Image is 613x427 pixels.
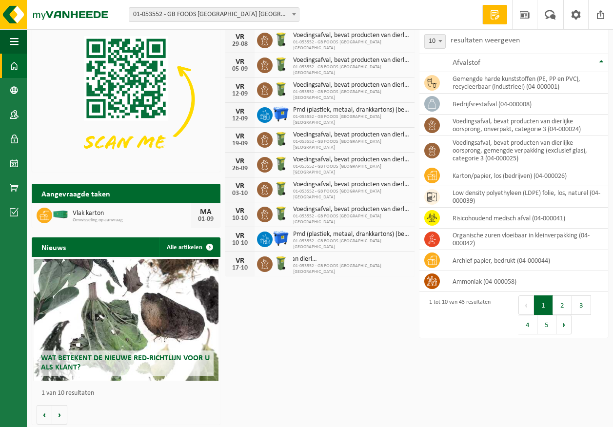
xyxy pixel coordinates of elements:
[159,237,219,257] a: Alle artikelen
[34,259,219,381] a: Wat betekent de nieuwe RED-richtlijn voor u als klant?
[518,295,534,315] button: Previous
[424,34,446,49] span: 10
[230,157,250,165] div: VR
[293,32,409,39] span: Voedingsafval, bevat producten van dierlijke oorsprong, onverpakt, categorie 3
[230,207,250,215] div: VR
[425,35,445,48] span: 10
[230,58,250,66] div: VR
[32,28,220,170] img: Download de VHEPlus App
[293,139,409,151] span: 01-053552 - GB FOODS [GEOGRAPHIC_DATA] [GEOGRAPHIC_DATA]
[230,182,250,190] div: VR
[273,131,289,147] img: WB-0140-HPE-GN-50
[230,41,250,48] div: 29-08
[293,39,409,51] span: 01-053552 - GB FOODS [GEOGRAPHIC_DATA] [GEOGRAPHIC_DATA]
[453,59,480,67] span: Afvalstof
[293,57,409,64] span: Voedingsafval, bevat producten van dierlijke oorsprong, onverpakt, categorie 3
[553,295,572,315] button: 2
[445,115,608,136] td: voedingsafval, bevat producten van dierlijke oorsprong, onverpakt, categorie 3 (04-000024)
[293,213,409,225] span: 01-053552 - GB FOODS [GEOGRAPHIC_DATA] [GEOGRAPHIC_DATA]
[230,83,250,91] div: VR
[230,265,250,272] div: 17-10
[273,255,289,272] img: WB-0140-HPE-GN-50
[273,56,289,73] img: WB-0140-HPE-GN-50
[293,106,409,114] span: Pmd (plastiek, metaal, drankkartons) (bedrijven)
[293,81,409,89] span: Voedingsafval, bevat producten van dierlijke oorsprong, onverpakt, categorie 3
[293,206,409,213] span: Voedingsafval, bevat producten van dierlijke oorsprong, onverpakt, categorie 3
[196,208,216,216] div: MA
[273,180,289,197] img: WB-0140-HPE-GN-50
[293,114,409,126] span: 01-053552 - GB FOODS [GEOGRAPHIC_DATA] [GEOGRAPHIC_DATA]
[537,315,556,334] button: 5
[293,263,409,275] span: 01-053552 - GB FOODS [GEOGRAPHIC_DATA] [GEOGRAPHIC_DATA]
[445,186,608,208] td: low density polyethyleen (LDPE) folie, los, naturel (04-000039)
[230,232,250,240] div: VR
[32,184,120,203] h2: Aangevraagde taken
[37,405,52,425] button: Vorige
[52,210,69,219] img: HK-XC-40-GN-00
[273,31,289,48] img: WB-0140-HPE-GN-50
[572,295,591,315] button: 3
[230,190,250,197] div: 03-10
[445,165,608,186] td: karton/papier, los (bedrijven) (04-000026)
[129,7,299,22] span: 01-053552 - GB FOODS BELGIUM NV - PUURS-SINT-AMANDS
[445,136,608,165] td: voedingsafval, bevat producten van dierlijke oorsprong, gemengde verpakking (exclusief glas), cat...
[445,94,608,115] td: bedrijfsrestafval (04-000008)
[273,81,289,97] img: WB-0140-HPE-GN-50
[293,181,409,189] span: Voedingsafval, bevat producten van dierlijke oorsprong, onverpakt, categorie 3
[424,294,491,335] div: 1 tot 10 van 43 resultaten
[230,108,250,116] div: VR
[293,156,409,164] span: Voedingsafval, bevat producten van dierlijke oorsprong, onverpakt, categorie 3
[273,230,289,247] img: WB-1100-HPE-BE-01
[230,33,250,41] div: VR
[41,354,210,371] span: Wat betekent de nieuwe RED-richtlijn voor u als klant?
[293,189,409,200] span: 01-053552 - GB FOODS [GEOGRAPHIC_DATA] [GEOGRAPHIC_DATA]
[445,208,608,229] td: risicohoudend medisch afval (04-000041)
[230,215,250,222] div: 10-10
[230,116,250,122] div: 12-09
[230,240,250,247] div: 10-10
[534,295,553,315] button: 1
[273,155,289,172] img: WB-0140-HPE-GN-50
[293,231,409,238] span: Pmd (plastiek, metaal, drankkartons) (bedrijven)
[293,89,409,101] span: 01-053552 - GB FOODS [GEOGRAPHIC_DATA] [GEOGRAPHIC_DATA]
[556,315,572,334] button: Next
[230,165,250,172] div: 26-09
[129,8,299,21] span: 01-053552 - GB FOODS BELGIUM NV - PUURS-SINT-AMANDS
[293,131,409,139] span: Voedingsafval, bevat producten van dierlijke oorsprong, onverpakt, categorie 3
[445,271,608,292] td: ammoniak (04-000058)
[273,205,289,222] img: WB-0140-HPE-GN-50
[445,229,608,250] td: organische zuren vloeibaar in kleinverpakking (04-000042)
[293,64,409,76] span: 01-053552 - GB FOODS [GEOGRAPHIC_DATA] [GEOGRAPHIC_DATA]
[73,217,191,223] span: Omwisseling op aanvraag
[230,66,250,73] div: 05-09
[230,91,250,97] div: 12-09
[293,164,409,175] span: 01-053552 - GB FOODS [GEOGRAPHIC_DATA] [GEOGRAPHIC_DATA]
[293,255,409,263] span: Voedingsafval, bevat producten van dierlijke oorsprong, onverpakt, categorie 3
[52,405,67,425] button: Volgende
[518,315,537,334] button: 4
[445,250,608,271] td: archief papier, bedrukt (04-000044)
[230,133,250,140] div: VR
[73,210,191,217] span: Vlak karton
[41,390,216,397] p: 1 van 10 resultaten
[230,140,250,147] div: 19-09
[32,237,76,256] h2: Nieuws
[451,37,520,44] label: resultaten weergeven
[196,216,216,223] div: 01-09
[445,72,608,94] td: gemengde harde kunststoffen (PE, PP en PVC), recycleerbaar (industrieel) (04-000001)
[273,106,289,122] img: WB-1100-HPE-BE-01
[293,238,409,250] span: 01-053552 - GB FOODS [GEOGRAPHIC_DATA] [GEOGRAPHIC_DATA]
[230,257,250,265] div: VR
